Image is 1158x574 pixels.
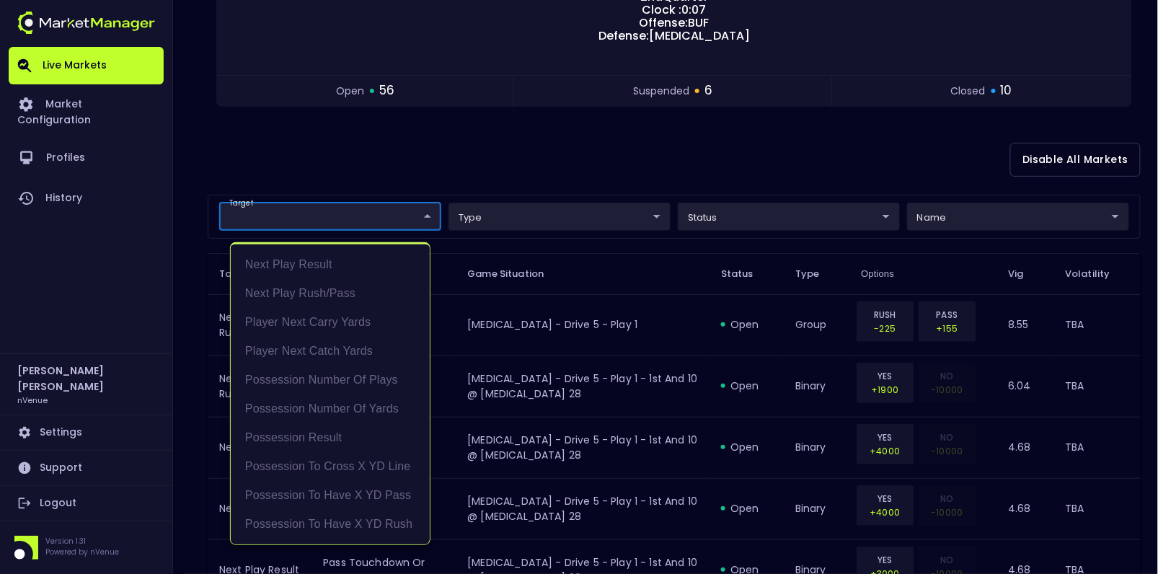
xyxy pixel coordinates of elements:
li: Possession to Have X YD Rush [231,510,430,539]
li: Next Play Result [231,250,430,279]
li: Possession Number of Plays [231,366,430,394]
li: Possession Number of Yards [231,394,430,423]
li: Next Play Rush/Pass [231,279,430,308]
li: Player Next Catch Yards [231,337,430,366]
li: Possession to Cross X YD Line [231,452,430,481]
li: Possession Result [231,423,430,452]
li: Possession to Have X YD Pass [231,481,430,510]
li: Player Next Carry Yards [231,308,430,337]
